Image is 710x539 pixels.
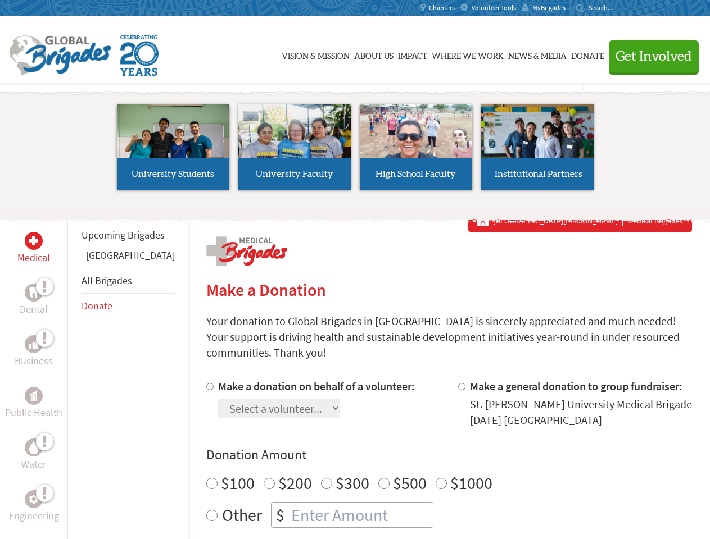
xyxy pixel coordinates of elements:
[221,472,255,494] label: $100
[29,390,38,401] img: Public Health
[25,232,43,250] div: Medical
[132,170,214,179] span: University Students
[256,170,333,179] span: University Faculty
[481,104,594,179] img: menu_brigades_submenu_4.jpg
[376,170,456,179] span: High School Faculty
[450,472,492,494] label: $1000
[17,232,50,266] a: MedicalMedical
[532,3,566,12] span: MyBrigades
[278,472,312,494] label: $200
[616,50,692,63] span: Get Involved
[20,284,48,317] a: DentalDental
[82,223,175,248] li: Upcoming Brigades
[117,104,229,190] a: University Students
[82,274,132,287] a: All Brigades
[218,379,415,393] label: Make a donation on behalf of a volunteer:
[15,353,53,369] p: Business
[82,268,175,294] li: All Brigades
[282,26,350,83] a: Vision & Mission
[20,302,48,317] p: Dental
[495,170,582,179] span: Institutional Partners
[432,26,504,83] a: Where We Work
[589,3,621,12] input: Search...
[9,35,111,76] img: Global Brigades Logo
[9,490,59,524] a: EngineeringEngineering
[25,335,43,353] div: Business
[86,249,175,262] a: [GEOGRAPHIC_DATA]
[21,456,46,472] p: Water
[15,335,53,369] a: BusinessBusiness
[206,236,287,266] img: logo-medical.png
[609,40,699,72] button: Get Involved
[82,299,112,312] a: Donate
[9,508,59,524] p: Engineering
[472,3,516,12] span: Volunteer Tools
[29,236,38,245] img: Medical
[82,248,175,268] li: Greece
[25,438,43,456] div: Water
[82,294,175,318] li: Donate
[393,472,427,494] label: $500
[398,26,427,83] a: Impact
[429,3,455,12] span: Chapters
[5,387,62,421] a: Public HealthPublic Health
[206,313,692,360] p: Your donation to Global Brigades in [GEOGRAPHIC_DATA] is sincerely appreciated and much needed! Y...
[481,104,594,190] a: Institutional Partners
[354,26,394,83] a: About Us
[470,379,682,393] label: Make a general donation to group fundraiser:
[82,229,165,241] a: Upcoming Brigades
[120,35,159,76] img: Global Brigades Celebrating 20 Years
[470,396,692,428] div: St. [PERSON_NAME] University Medical Brigade [DATE] [GEOGRAPHIC_DATA]
[360,104,472,159] img: menu_brigades_submenu_3.jpg
[25,387,43,405] div: Public Health
[222,502,262,528] label: Other
[25,490,43,508] div: Engineering
[29,495,38,504] img: Engineering
[336,472,369,494] label: $300
[571,26,604,83] a: Donate
[25,284,43,302] div: Dental
[508,26,567,83] a: News & Media
[360,104,472,190] a: High School Faculty
[206,280,692,300] h2: Make a Donation
[29,287,38,298] img: Dental
[272,503,289,527] div: $
[29,340,38,349] img: Business
[21,438,46,472] a: WaterWater
[17,250,50,266] p: Medical
[289,503,433,527] input: Enter Amount
[238,104,351,190] a: University Faculty
[206,446,692,464] h4: Donation Amount
[29,441,38,454] img: Water
[5,405,62,421] p: Public Health
[238,104,351,180] img: menu_brigades_submenu_2.jpg
[117,104,229,179] img: menu_brigades_submenu_1.jpg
